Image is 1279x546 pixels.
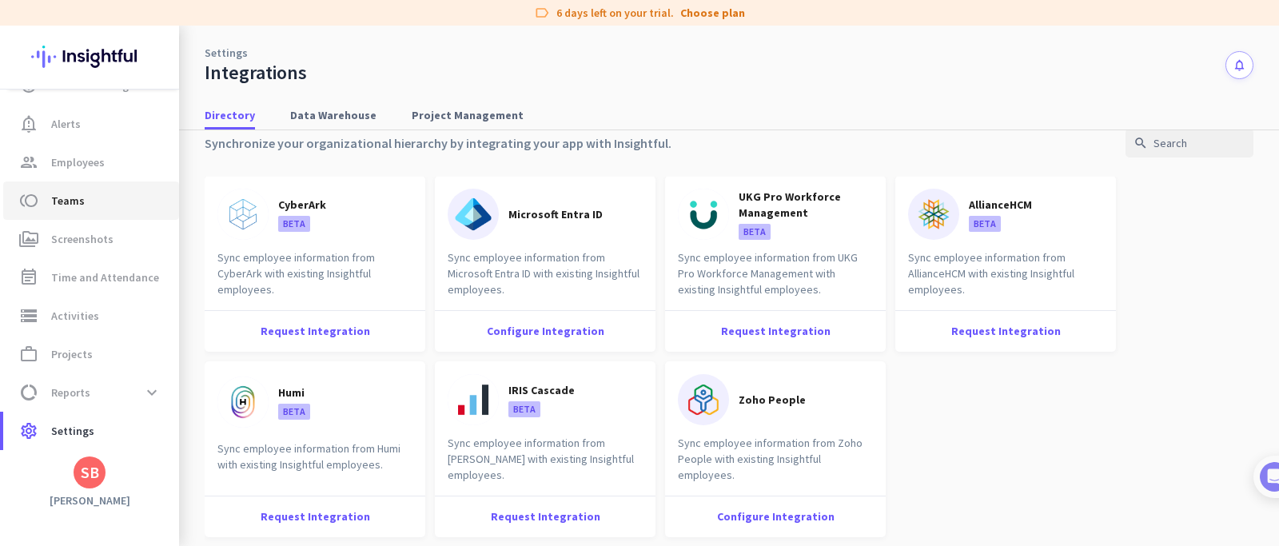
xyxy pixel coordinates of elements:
i: data_usage [19,383,38,402]
span: Project Management [412,107,524,123]
i: settings [19,421,38,440]
p: BETA [278,216,310,232]
button: Messages [80,434,160,498]
span: Home [23,474,56,485]
button: notifications [1225,51,1253,79]
button: Help [160,434,240,498]
div: Request Integration [205,310,425,352]
div: Sync employee information from CyberArk with existing Insightful employees. [205,249,425,310]
img: icon [678,189,729,240]
p: Microsoft Entra ID [508,206,603,222]
div: Configure Integration [665,496,886,537]
i: label [534,5,550,21]
div: Request Integration [895,310,1116,352]
a: Show me how [62,385,174,416]
p: BETA [739,224,771,240]
a: settingsSettings [3,412,179,450]
i: group [19,153,38,172]
i: event_note [19,268,38,287]
img: Profile image for Tamara [57,167,82,193]
a: data_usageReportsexpand_more [3,373,179,412]
p: CyberArk [278,197,326,213]
div: It's time to add your employees! This is crucial since Insightful will start collecting their act... [62,305,278,372]
i: storage [19,306,38,325]
a: storageActivities [3,297,179,335]
span: Directory [205,107,255,123]
a: Choose plan [680,5,745,21]
p: About 10 minutes [204,210,304,227]
div: Close [281,6,309,35]
p: Humi [278,385,305,401]
img: icon [448,374,499,425]
i: perm_media [19,229,38,249]
p: IRIS Cascade [508,382,575,398]
p: BETA [278,404,310,420]
img: icon [448,189,499,240]
button: Tasks [240,434,320,498]
span: Projects [51,345,93,364]
p: Zoho People [739,392,806,408]
div: Sync employee information from AllianceHCM with existing Insightful employees. [895,249,1116,310]
span: Tasks [262,474,297,485]
div: Configure Integration [435,310,655,352]
div: Show me how [62,372,278,416]
input: Search [1126,129,1253,157]
img: icon [217,377,269,428]
a: work_outlineProjects [3,335,179,373]
span: Help [187,474,213,485]
button: expand_more [137,378,166,407]
span: Screenshots [51,229,114,249]
i: notifications [1233,58,1246,72]
img: icon [908,189,959,240]
span: Activities [51,306,99,325]
div: You're just a few steps away from completing the essential app setup [22,119,297,157]
p: AllianceHCM [969,197,1032,213]
i: work_outline [19,345,38,364]
div: Sync employee information from Humi with existing Insightful employees. [205,440,425,491]
span: Alerts [51,114,81,134]
div: Sync employee information from Microsoft Entra ID with existing Insightful employees. [435,249,655,310]
div: SB [81,464,99,480]
p: BETA [508,401,540,417]
p: Synchronize your organizational hierarchy by integrating your app with Insightful. [205,134,671,153]
div: Sync employee information from Zoho People with existing Insightful employees. [665,435,886,496]
div: Sync employee information from UKG Pro Workforce Management with existing Insightful employees. [665,249,886,310]
p: 4 steps [16,210,57,227]
span: Employees [51,153,105,172]
div: Integrations [205,61,307,85]
span: Teams [51,191,85,210]
a: Settings [205,45,248,61]
a: tollTeams [3,181,179,220]
div: Request Integration [205,496,425,537]
img: icon [217,189,269,240]
span: Messages [93,474,148,485]
i: notification_important [19,114,38,134]
a: perm_mediaScreenshots [3,220,179,258]
a: groupEmployees [3,143,179,181]
i: toll [19,191,38,210]
a: event_noteTime and Attendance [3,258,179,297]
h1: Tasks [136,7,187,34]
div: Sync employee information from [PERSON_NAME] with existing Insightful employees. [435,435,655,496]
div: 🎊 Welcome to Insightful! 🎊 [22,62,297,119]
div: Request Integration [435,496,655,537]
span: Reports [51,383,90,402]
img: Insightful logo [31,26,148,88]
img: icon [678,374,729,425]
span: Time and Attendance [51,268,159,287]
span: Settings [51,421,94,440]
div: Request Integration [665,310,886,352]
p: UKG Pro Workforce Management [739,189,873,221]
div: 1Add employees [30,273,290,298]
p: BETA [969,216,1001,232]
a: notification_importantAlerts [3,105,179,143]
i: search [1134,136,1148,150]
span: Data Warehouse [290,107,377,123]
div: [PERSON_NAME] from Insightful [89,172,263,188]
div: Add employees [62,278,271,294]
